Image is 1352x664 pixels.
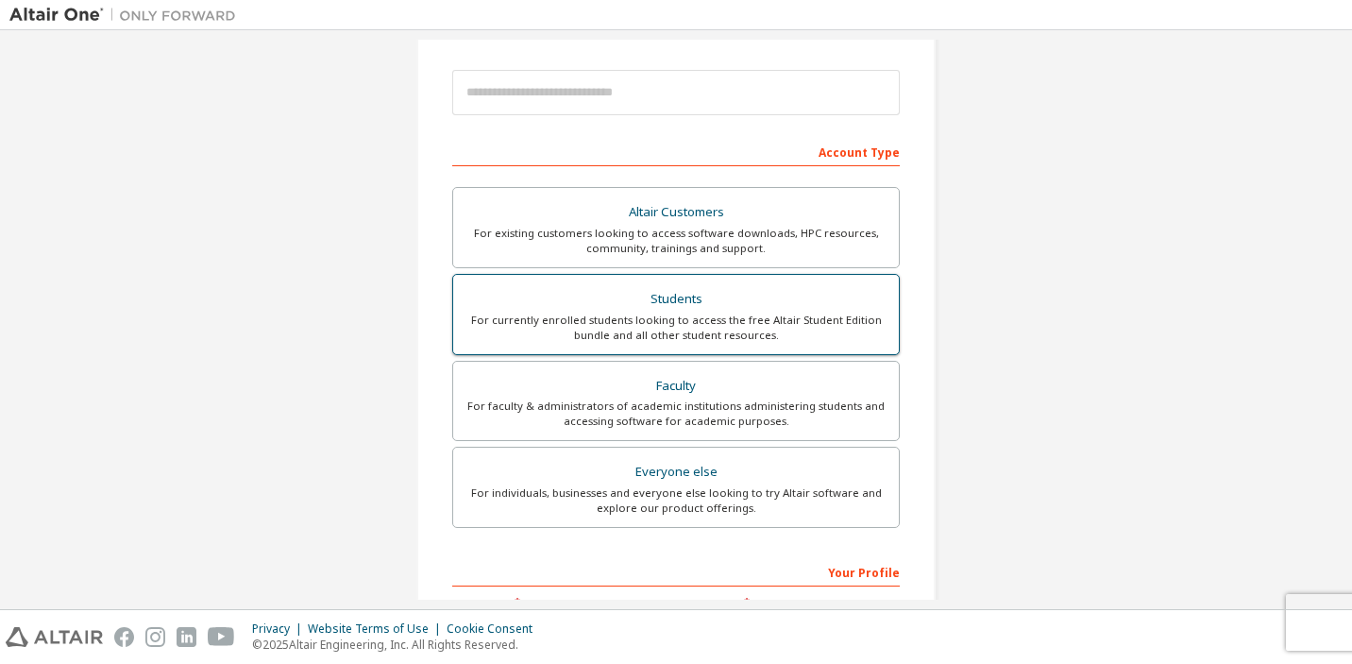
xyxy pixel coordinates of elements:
div: For individuals, businesses and everyone else looking to try Altair software and explore our prod... [465,485,887,516]
div: For faculty & administrators of academic institutions administering students and accessing softwa... [465,399,887,429]
div: Your Profile [452,556,900,587]
div: Privacy [252,621,308,637]
img: youtube.svg [208,627,235,647]
div: For currently enrolled students looking to access the free Altair Student Edition bundle and all ... [465,313,887,343]
p: © 2025 Altair Engineering, Inc. All Rights Reserved. [252,637,544,653]
div: Everyone else [465,459,887,485]
div: Faculty [465,373,887,400]
img: altair_logo.svg [6,627,103,647]
div: Website Terms of Use [308,621,447,637]
label: First Name [452,596,670,611]
img: linkedin.svg [177,627,196,647]
div: Cookie Consent [447,621,544,637]
div: Account Type [452,136,900,166]
img: instagram.svg [145,627,165,647]
div: Altair Customers [465,199,887,226]
label: Last Name [682,596,900,611]
div: For existing customers looking to access software downloads, HPC resources, community, trainings ... [465,226,887,256]
img: Altair One [9,6,245,25]
div: Students [465,286,887,313]
img: facebook.svg [114,627,134,647]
